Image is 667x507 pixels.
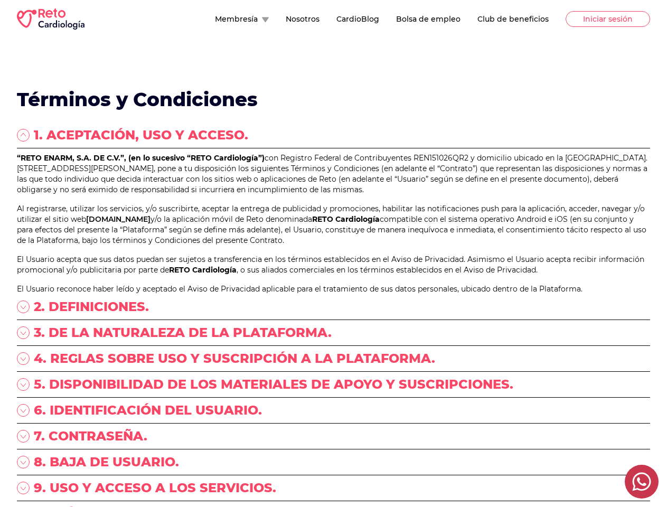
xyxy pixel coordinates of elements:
p: 6. IDENTIFICACIÓN DEL USUARIO. [34,402,262,419]
button: Iniciar sesión [566,11,650,27]
p: 8. BAJA DE USUARIO. [34,454,179,471]
p: El Usuario reconoce haber leído y aceptado el Aviso de Privacidad aplicable para el tratamiento d... [17,284,650,294]
button: Club de beneficios [477,14,549,24]
p: El Usuario acepta que sus datos puedan ser sujetos a transferencia en los términos establecidos e... [17,254,650,275]
button: Bolsa de empleo [396,14,461,24]
p: 2. DEFINICIONES. [34,298,149,315]
button: Membresía [215,14,269,24]
span: RETO Cardiología [312,214,380,224]
p: 7. CONTRASEÑA. [34,428,147,445]
p: 4. REGLAS SOBRE USO Y SUSCRIPCIÓN A LA PLATAFORMA. [34,350,435,367]
p: 1. ACEPTACIÓN, USO Y ACCESO. [34,127,248,144]
button: CardioBlog [336,14,379,24]
img: RETO Cardio Logo [17,8,84,30]
button: Nosotros [286,14,320,24]
h1: Términos y Condiciones [17,89,650,110]
span: “RETO ENARM, S.A. DE C.V.”, (en lo sucesivo “RETO Cardiología”) [17,153,265,163]
p: 3. DE LA NATURALEZA DE LA PLATAFORMA. [34,324,332,341]
p: 9. USO Y ACCESO A LOS SERVICIOS. [34,480,276,496]
p: con Registro Federal de Contribuyentes REN151026QR2 y domicilio ubicado en la [GEOGRAPHIC_DATA]. ... [17,153,650,195]
p: 5. DISPONIBILIDAD DE LOS MATERIALES DE APOYO Y SUSCRIPCIONES. [34,376,513,393]
a: [DOMAIN_NAME] [86,214,151,224]
p: Al registrarse, utilizar los servicios, y/o suscribirte, aceptar la entrega de publicidad y promo... [17,203,650,246]
span: RETO Cardiología [169,265,237,275]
